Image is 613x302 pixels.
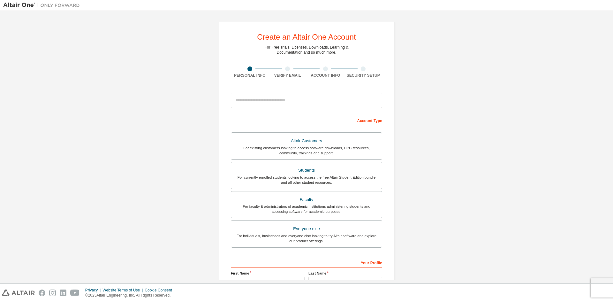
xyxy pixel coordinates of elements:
[70,290,79,296] img: youtube.svg
[344,73,382,78] div: Security Setup
[308,271,382,276] label: Last Name
[231,271,305,276] label: First Name
[235,233,378,244] div: For individuals, businesses and everyone else looking to try Altair software and explore our prod...
[306,73,344,78] div: Account Info
[235,204,378,214] div: For faculty & administrators of academic institutions administering students and accessing softwa...
[235,145,378,156] div: For existing customers looking to access software downloads, HPC resources, community, trainings ...
[231,115,382,125] div: Account Type
[235,175,378,185] div: For currently enrolled students looking to access the free Altair Student Edition bundle and all ...
[145,288,176,293] div: Cookie Consent
[235,224,378,233] div: Everyone else
[231,257,382,267] div: Your Profile
[235,136,378,145] div: Altair Customers
[269,73,307,78] div: Verify Email
[231,73,269,78] div: Personal Info
[235,195,378,204] div: Faculty
[3,2,83,8] img: Altair One
[2,290,35,296] img: altair_logo.svg
[85,293,176,298] p: © 2025 Altair Engineering, Inc. All Rights Reserved.
[235,166,378,175] div: Students
[60,290,66,296] img: linkedin.svg
[49,290,56,296] img: instagram.svg
[39,290,45,296] img: facebook.svg
[257,33,356,41] div: Create an Altair One Account
[265,45,349,55] div: For Free Trials, Licenses, Downloads, Learning & Documentation and so much more.
[85,288,102,293] div: Privacy
[102,288,145,293] div: Website Terms of Use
